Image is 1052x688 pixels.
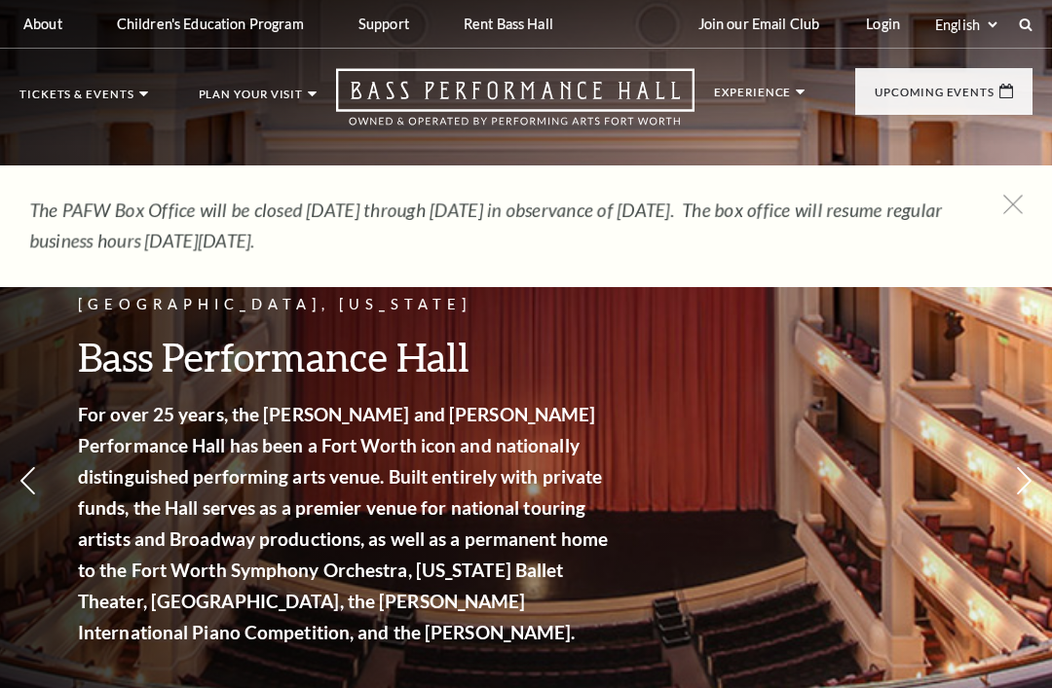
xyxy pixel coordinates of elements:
p: Tickets & Events [19,89,134,110]
p: Plan Your Visit [199,89,304,110]
h3: Bass Performance Hall [78,332,614,381]
em: The PAFW Box Office will be closed [DATE] through [DATE] in observance of [DATE]. The box office ... [29,199,943,252]
p: [GEOGRAPHIC_DATA], [US_STATE] [78,293,614,317]
p: Support [358,16,409,32]
select: Select: [931,16,1000,34]
p: Upcoming Events [875,87,995,108]
p: Children's Education Program [117,16,304,32]
p: About [23,16,62,32]
strong: For over 25 years, the [PERSON_NAME] and [PERSON_NAME] Performance Hall has been a Fort Worth ico... [78,403,608,643]
p: Experience [714,87,791,108]
p: Rent Bass Hall [464,16,553,32]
